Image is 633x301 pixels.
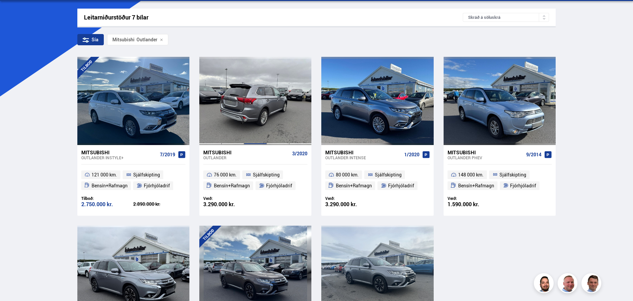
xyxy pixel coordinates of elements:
span: Bensín+Rafmagn [458,182,494,190]
div: Leitarniðurstöður 7 bílar [84,14,463,21]
div: Outlander INTENSE [325,155,401,160]
div: 2.890.000 kr. [133,202,185,207]
img: nhp88E3Fdnt1Opn2.png [535,274,555,294]
span: Bensín+Rafmagn [92,182,128,190]
span: Sjálfskipting [253,171,280,179]
div: Mitsubishi [448,149,524,155]
span: Outlander [112,37,157,42]
div: 3.290.000 kr. [203,202,256,207]
button: Opna LiveChat spjallviðmót [5,3,25,22]
span: Sjálfskipting [499,171,526,179]
span: Bensín+Rafmagn [214,182,250,190]
img: siFngHWaQ9KaOqBr.png [559,274,578,294]
div: Outlander PHEV [448,155,524,160]
div: Verð: [203,196,256,201]
a: Mitsubishi Outlander 3/2020 76 000 km. Sjálfskipting Bensín+Rafmagn Fjórhjóladrif Verð: 3.290.000... [199,145,311,216]
span: 1/2020 [404,152,419,157]
a: Mitsubishi Outlander PHEV 9/2014 148 000 km. Sjálfskipting Bensín+Rafmagn Fjórhjóladrif Verð: 1.5... [444,145,556,216]
span: 3/2020 [292,151,307,156]
span: Sjálfskipting [375,171,402,179]
div: 1.590.000 kr. [448,202,500,207]
span: 148 000 km. [458,171,484,179]
span: Fjórhjóladrif [144,182,170,190]
span: Fjórhjóladrif [266,182,292,190]
span: Bensín+Rafmagn [336,182,372,190]
div: Mitsubishi [203,149,290,155]
span: 121 000 km. [92,171,117,179]
a: Mitsubishi Outlander INTENSE 1/2020 80 000 km. Sjálfskipting Bensín+Rafmagn Fjórhjóladrif Verð: 3... [321,145,433,216]
span: 80 000 km. [336,171,359,179]
div: 2.750.000 kr. [81,202,134,207]
div: Tilboð: [81,196,134,201]
span: 7/2019 [160,152,175,157]
div: Outlander [203,155,290,160]
span: 76 000 km. [214,171,237,179]
span: 9/2014 [526,152,541,157]
span: Sjálfskipting [133,171,160,179]
div: Verð: [325,196,377,201]
div: Sía [77,34,104,45]
span: Fjórhjóladrif [388,182,414,190]
div: Mitsubishi [81,149,157,155]
div: Mitsubishi [325,149,401,155]
span: Fjórhjóladrif [510,182,536,190]
img: FbJEzSuNWCJXmdc-.webp [582,274,602,294]
div: 3.290.000 kr. [325,202,377,207]
div: Mitsubishi [112,37,135,42]
div: Outlander INSTYLE+ [81,155,157,160]
div: Skráð á söluskrá [463,13,549,22]
a: Mitsubishi Outlander INSTYLE+ 7/2019 121 000 km. Sjálfskipting Bensín+Rafmagn Fjórhjóladrif Tilbo... [77,145,189,216]
div: Verð: [448,196,500,201]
